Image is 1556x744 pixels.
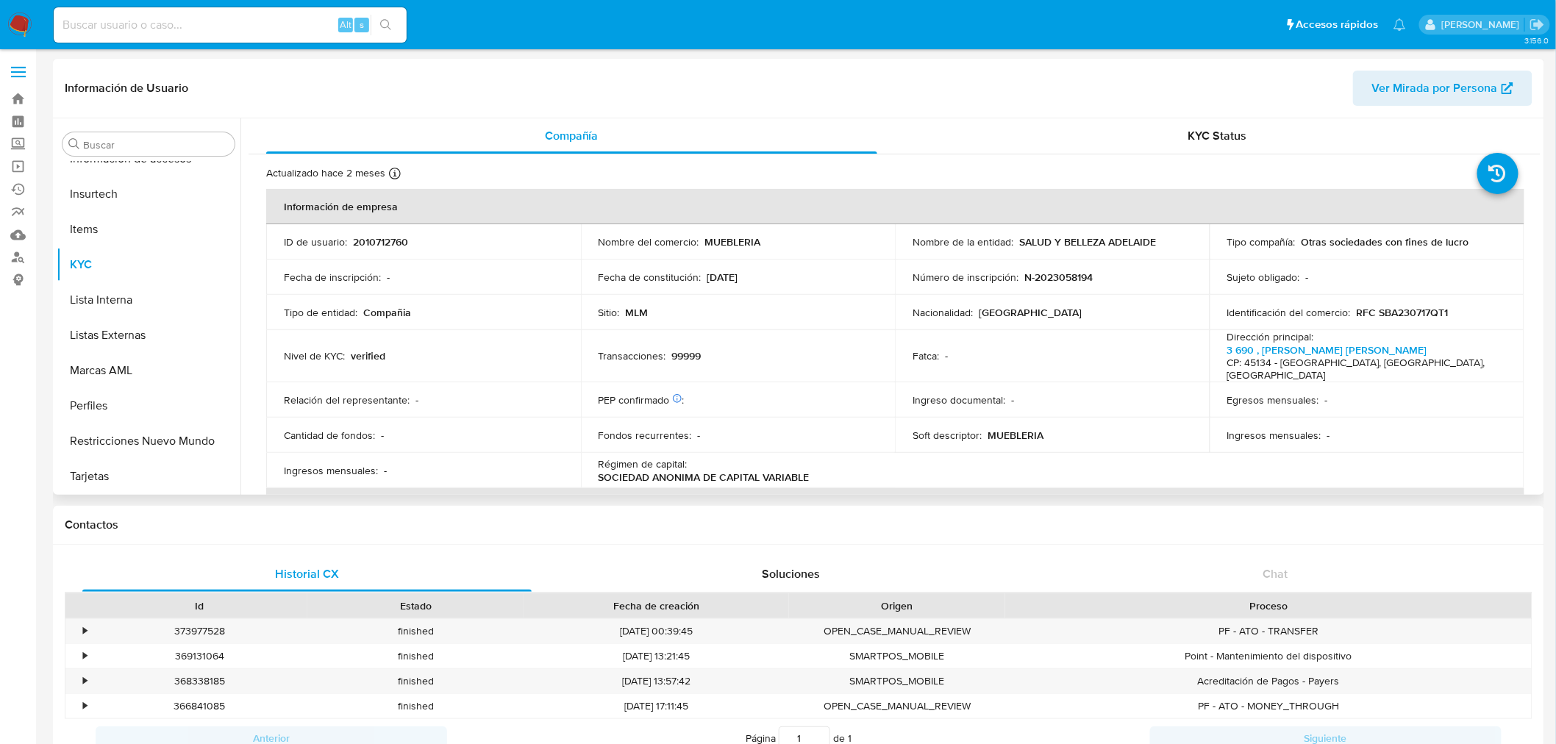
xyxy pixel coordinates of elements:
[1227,306,1351,319] p: Identificación del comercio :
[1393,18,1406,31] a: Notificaciones
[524,619,789,643] div: [DATE] 00:39:45
[101,598,297,613] div: Id
[1325,393,1328,407] p: -
[91,694,307,718] div: 366841085
[599,429,692,442] p: Fondos recurrentes :
[1005,694,1532,718] div: PF - ATO - MONEY_THROUGH
[1005,669,1532,693] div: Acreditación de Pagos - Payers
[83,699,87,713] div: •
[672,349,702,362] p: 99999
[1024,271,1093,284] p: N-2023058194
[1296,17,1379,32] span: Accesos rápidos
[284,235,347,248] p: ID de usuario :
[1011,393,1014,407] p: -
[57,247,240,282] button: KYC
[1227,235,1296,248] p: Tipo compañía :
[284,393,410,407] p: Relación del representante :
[1357,306,1449,319] p: RFC SBA230717QT1
[599,306,620,319] p: Sitio :
[340,18,351,32] span: Alt
[83,138,229,151] input: Buscar
[1227,271,1300,284] p: Sujeto obligado :
[54,15,407,35] input: Buscar usuario o caso...
[307,669,524,693] div: finished
[65,518,1532,532] h1: Contactos
[57,318,240,353] button: Listas Externas
[363,306,411,319] p: Compañia
[1263,565,1288,582] span: Chat
[913,429,982,442] p: Soft descriptor :
[698,429,701,442] p: -
[1227,357,1501,382] h4: CP: 45134 - [GEOGRAPHIC_DATA], [GEOGRAPHIC_DATA], [GEOGRAPHIC_DATA]
[1005,644,1532,668] div: Point - Mantenimiento del dispositivo
[1227,429,1321,442] p: Ingresos mensuales :
[913,393,1005,407] p: Ingreso documental :
[83,624,87,638] div: •
[83,674,87,688] div: •
[534,598,779,613] div: Fecha de creación
[1016,598,1521,613] div: Proceso
[284,349,345,362] p: Nivel de KYC :
[913,349,939,362] p: Fatca :
[799,598,995,613] div: Origen
[988,429,1043,442] p: MUEBLERIA
[360,18,364,32] span: s
[57,353,240,388] button: Marcas AML
[545,127,599,144] span: Compañía
[415,393,418,407] p: -
[599,235,699,248] p: Nombre del comercio :
[266,488,1524,523] th: Datos de contacto
[599,271,702,284] p: Fecha de constitución :
[789,644,1005,668] div: SMARTPOS_MOBILE
[57,459,240,494] button: Tarjetas
[266,166,385,180] p: Actualizado hace 2 meses
[524,644,789,668] div: [DATE] 13:21:45
[913,271,1018,284] p: Número de inscripción :
[284,271,381,284] p: Fecha de inscripción :
[1530,17,1545,32] a: Salir
[599,471,810,484] p: SOCIEDAD ANONIMA DE CAPITAL VARIABLE
[284,464,378,477] p: Ingresos mensuales :
[57,388,240,423] button: Perfiles
[91,669,307,693] div: 368338185
[1302,235,1469,248] p: Otras sociedades con fines de lucro
[789,694,1005,718] div: OPEN_CASE_MANUAL_REVIEW
[1227,343,1427,357] a: 3 690 , [PERSON_NAME] [PERSON_NAME]
[1188,127,1247,144] span: KYC Status
[57,212,240,247] button: Items
[57,176,240,212] button: Insurtech
[1227,330,1314,343] p: Dirección principal :
[705,235,761,248] p: MUEBLERIA
[91,619,307,643] div: 373977528
[384,464,387,477] p: -
[371,15,401,35] button: search-icon
[307,619,524,643] div: finished
[83,649,87,663] div: •
[626,306,649,319] p: MLM
[307,694,524,718] div: finished
[1019,235,1156,248] p: SALUD Y BELLEZA ADELAIDE
[57,423,240,459] button: Restricciones Nuevo Mundo
[284,306,357,319] p: Tipo de entidad :
[284,429,375,442] p: Cantidad de fondos :
[524,669,789,693] div: [DATE] 13:57:42
[599,393,685,407] p: PEP confirmado :
[387,271,390,284] p: -
[763,565,821,582] span: Soluciones
[1327,429,1330,442] p: -
[353,235,408,248] p: 2010712760
[945,349,948,362] p: -
[1005,619,1532,643] div: PF - ATO - TRANSFER
[707,271,738,284] p: [DATE]
[1227,393,1319,407] p: Egresos mensuales :
[275,565,339,582] span: Historial CX
[1353,71,1532,106] button: Ver Mirada por Persona
[1306,271,1309,284] p: -
[65,81,188,96] h1: Información de Usuario
[351,349,385,362] p: verified
[1372,71,1498,106] span: Ver Mirada por Persona
[789,619,1005,643] div: OPEN_CASE_MANUAL_REVIEW
[266,189,1524,224] th: Información de empresa
[913,235,1013,248] p: Nombre de la entidad :
[57,282,240,318] button: Lista Interna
